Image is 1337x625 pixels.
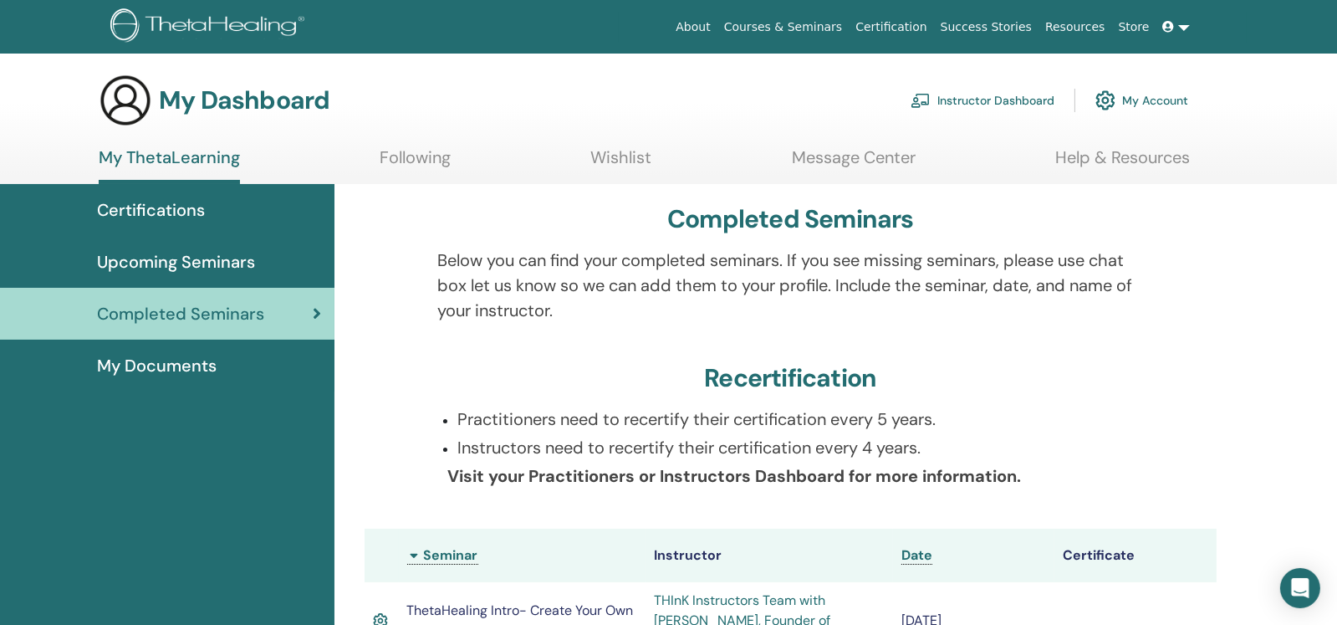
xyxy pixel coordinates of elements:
[97,353,217,378] span: My Documents
[934,12,1038,43] a: Success Stories
[911,82,1054,119] a: Instructor Dashboard
[1280,568,1320,608] div: Open Intercom Messenger
[1055,147,1190,180] a: Help & Resources
[97,301,264,326] span: Completed Seminars
[99,147,240,184] a: My ThetaLearning
[380,147,451,180] a: Following
[437,248,1143,323] p: Below you can find your completed seminars. If you see missing seminars, please use chat box let ...
[911,93,931,108] img: chalkboard-teacher.svg
[849,12,933,43] a: Certification
[457,435,1143,460] p: Instructors need to recertify their certification every 4 years.
[97,249,255,274] span: Upcoming Seminars
[591,147,652,180] a: Wishlist
[901,546,932,565] a: Date
[99,74,152,127] img: generic-user-icon.jpg
[457,407,1143,432] p: Practitioners need to recertify their certification every 5 years.
[159,85,329,115] h3: My Dashboard
[447,465,1021,487] b: Visit your Practitioners or Instructors Dashboard for more information.
[110,8,310,46] img: logo.png
[901,546,932,564] span: Date
[1095,86,1115,115] img: cog.svg
[792,147,916,180] a: Message Center
[1038,12,1112,43] a: Resources
[1112,12,1156,43] a: Store
[97,197,205,223] span: Certifications
[669,12,717,43] a: About
[717,12,850,43] a: Courses & Seminars
[667,204,914,234] h3: Completed Seminars
[646,529,893,582] th: Instructor
[1054,529,1217,582] th: Certificate
[704,363,876,393] h3: Recertification
[1095,82,1188,119] a: My Account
